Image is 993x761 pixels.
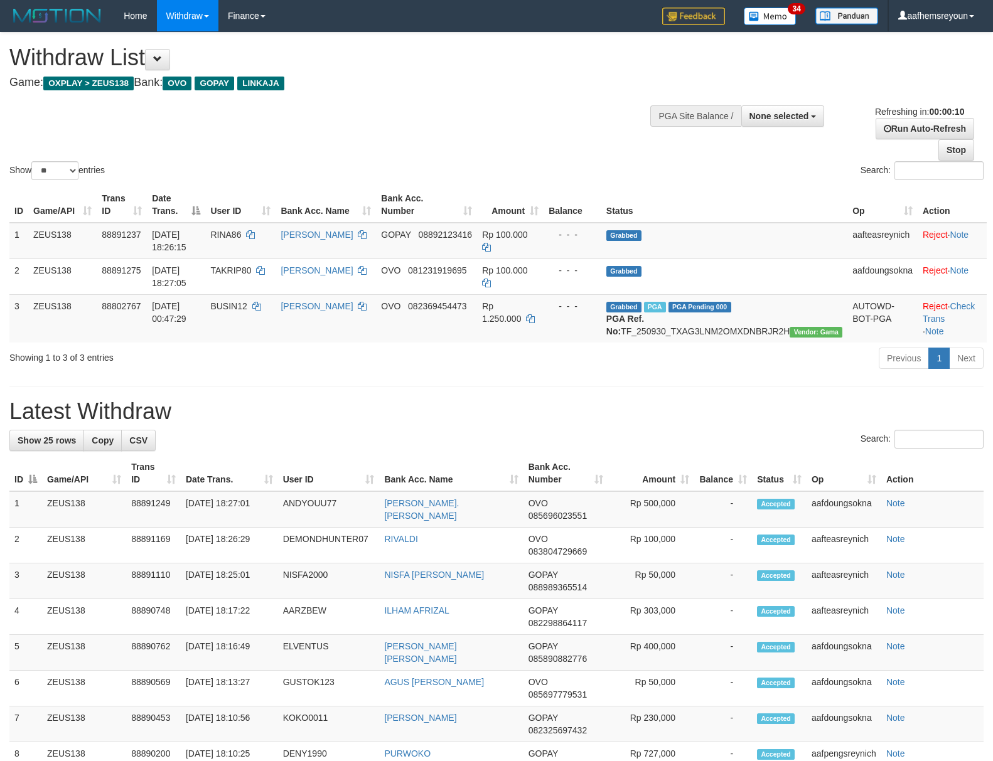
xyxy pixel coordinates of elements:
[757,642,795,652] span: Accepted
[42,455,126,491] th: Game/API: activate to sort column ascending
[886,641,905,651] a: Note
[278,491,380,528] td: ANDYOUU77
[42,706,126,742] td: ZEUS138
[875,107,964,117] span: Refreshing in:
[529,689,587,700] span: Copy 085697779531 to clipboard
[278,706,380,742] td: KOKO0011
[807,491,881,528] td: aafdoungsokna
[694,599,752,635] td: -
[384,713,456,723] a: [PERSON_NAME]
[126,635,181,671] td: 88890762
[28,223,97,259] td: ZEUS138
[31,161,78,180] select: Showentries
[181,528,278,563] td: [DATE] 18:26:29
[950,265,969,275] a: Note
[879,348,929,369] a: Previous
[790,327,842,338] span: Vendor URL: https://trx31.1velocity.biz
[847,187,918,223] th: Op: activate to sort column ascending
[861,161,984,180] label: Search:
[9,430,84,451] a: Show 25 rows
[886,748,905,758] a: Note
[549,228,596,241] div: - - -
[210,230,241,240] span: RINA86
[608,599,694,635] td: Rp 303,000
[276,187,376,223] th: Bank Acc. Name: activate to sort column ascending
[694,563,752,599] td: -
[181,706,278,742] td: [DATE] 18:10:56
[181,599,278,635] td: [DATE] 18:17:22
[195,77,234,90] span: GOPAY
[28,187,97,223] th: Game/API: activate to sort column ascending
[929,107,964,117] strong: 00:00:10
[92,435,114,445] span: Copy
[181,455,278,491] th: Date Trans.: activate to sort column ascending
[97,187,147,223] th: Trans ID: activate to sort column ascending
[807,635,881,671] td: aafdoungsokna
[807,671,881,706] td: aafdoungsokna
[384,677,484,687] a: AGUS [PERSON_NAME]
[9,671,42,706] td: 6
[749,111,809,121] span: None selected
[205,187,276,223] th: User ID: activate to sort column ascending
[43,77,134,90] span: OXPLAY > ZEUS138
[9,161,105,180] label: Show entries
[529,498,548,508] span: OVO
[384,534,417,544] a: RIVALDI
[384,748,431,758] a: PURWOKO
[757,713,795,724] span: Accepted
[608,528,694,563] td: Rp 100,000
[529,582,587,592] span: Copy 088989365514 to clipboard
[381,230,411,240] span: GOPAY
[281,265,353,275] a: [PERSON_NAME]
[42,528,126,563] td: ZEUS138
[152,265,186,288] span: [DATE] 18:27:05
[847,223,918,259] td: aafteasreynich
[281,301,353,311] a: [PERSON_NAME]
[9,528,42,563] td: 2
[668,302,731,312] span: PGA Pending
[949,348,984,369] a: Next
[544,187,601,223] th: Balance
[482,301,521,324] span: Rp 1.250.000
[923,265,948,275] a: Reject
[278,563,380,599] td: NISFA2000
[608,671,694,706] td: Rp 50,000
[601,187,847,223] th: Status
[694,528,752,563] td: -
[83,430,122,451] a: Copy
[529,677,548,687] span: OVO
[482,265,527,275] span: Rp 100.000
[757,535,795,545] span: Accepted
[757,606,795,617] span: Accepted
[9,399,984,424] h1: Latest Withdraw
[886,570,905,580] a: Note
[847,258,918,294] td: aafdoungsokna
[529,570,558,580] span: GOPAY
[861,430,984,449] label: Search:
[608,563,694,599] td: Rp 50,000
[757,570,795,581] span: Accepted
[807,563,881,599] td: aafteasreynich
[408,301,466,311] span: Copy 082369454473 to clipboard
[126,528,181,563] td: 88891169
[894,161,984,180] input: Search:
[9,258,28,294] td: 2
[102,230,141,240] span: 88891237
[278,528,380,563] td: DEMONDHUNTER07
[126,599,181,635] td: 88890748
[744,8,797,25] img: Button%20Memo.svg
[384,641,456,664] a: [PERSON_NAME] [PERSON_NAME]
[549,300,596,312] div: - - -
[9,77,650,89] h4: Game: Bank:
[606,314,644,336] b: PGA Ref. No:
[886,534,905,544] a: Note
[281,230,353,240] a: [PERSON_NAME]
[126,563,181,599] td: 88891110
[529,511,587,521] span: Copy 085696023551 to clipboard
[147,187,205,223] th: Date Trans.: activate to sort column descending
[42,671,126,706] td: ZEUS138
[529,713,558,723] span: GOPAY
[28,258,97,294] td: ZEUS138
[9,45,650,70] h1: Withdraw List
[662,8,725,25] img: Feedback.jpg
